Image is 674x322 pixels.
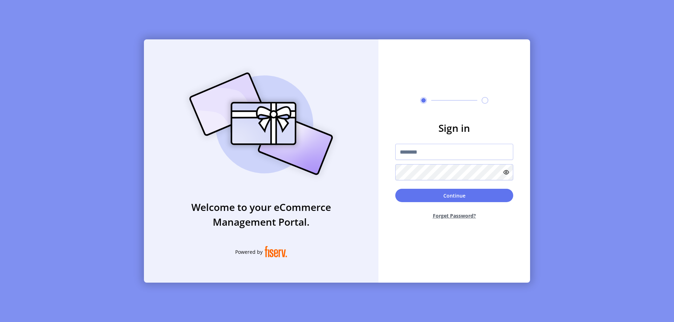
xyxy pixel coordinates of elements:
[395,206,513,225] button: Forget Password?
[235,248,263,256] span: Powered by
[395,121,513,135] h3: Sign in
[395,189,513,202] button: Continue
[144,200,378,229] h3: Welcome to your eCommerce Management Portal.
[179,65,344,183] img: card_Illustration.svg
